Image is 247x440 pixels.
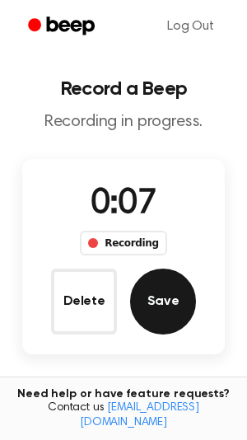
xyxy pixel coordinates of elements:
[151,7,231,46] a: Log Out
[51,269,117,335] button: Delete Audio Record
[91,187,156,222] span: 0:07
[13,79,234,99] h1: Record a Beep
[80,402,199,428] a: [EMAIL_ADDRESS][DOMAIN_NAME]
[130,269,196,335] button: Save Audio Record
[10,401,237,430] span: Contact us
[16,11,110,43] a: Beep
[13,112,234,133] p: Recording in progress.
[80,231,166,255] div: Recording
